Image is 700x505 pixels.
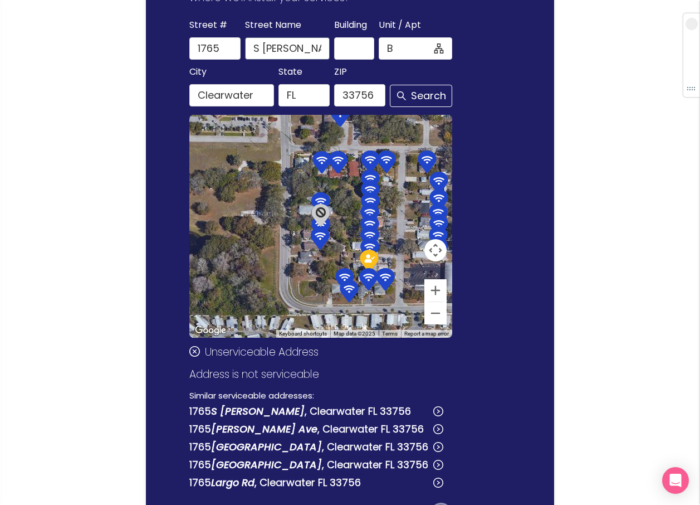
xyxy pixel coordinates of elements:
input: 33756 [334,84,385,106]
button: 1765[GEOGRAPHIC_DATA], Clearwater FL 33756 [189,456,443,474]
span: Unit / Apt [379,17,421,33]
button: 1765[GEOGRAPHIC_DATA], Clearwater FL 33756 [189,438,443,456]
a: Terms (opens in new tab) [382,331,398,337]
a: Open this area in Google Maps (opens a new window) [192,323,229,338]
button: 1765[PERSON_NAME] Ave, Clearwater FL 33756 [189,420,443,438]
a: Report a map error [404,331,449,337]
input: 1765 [189,37,241,60]
span: ZIP [334,64,347,80]
input: Unit (optional) [387,41,432,56]
span: apartment [434,43,444,54]
input: S Martin Luther King Junior Ave [245,37,330,60]
button: 1765S [PERSON_NAME], Clearwater FL 33756 [189,402,443,420]
span: Unserviceable Address [205,344,319,360]
span: Address is not serviceable [189,367,319,382]
button: Zoom in [424,279,447,302]
input: FL [278,84,330,106]
button: Search [390,85,452,107]
button: Keyboard shortcuts [279,330,327,338]
button: Map camera controls [424,239,447,261]
button: 1765Largo Rd, Clearwater FL 33756 [189,474,443,492]
div: Open Intercom Messenger [662,467,689,494]
p: Similar serviceable addresses: [189,389,452,402]
span: City [189,64,207,80]
input: Clearwater [189,84,274,106]
span: Map data ©2025 [334,331,375,337]
span: Street Name [245,17,301,33]
span: Street # [189,17,227,33]
button: Zoom out [424,302,447,324]
span: close-circle [189,346,200,357]
span: Building [334,17,367,33]
img: Google [192,323,229,338]
span: State [278,64,302,80]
